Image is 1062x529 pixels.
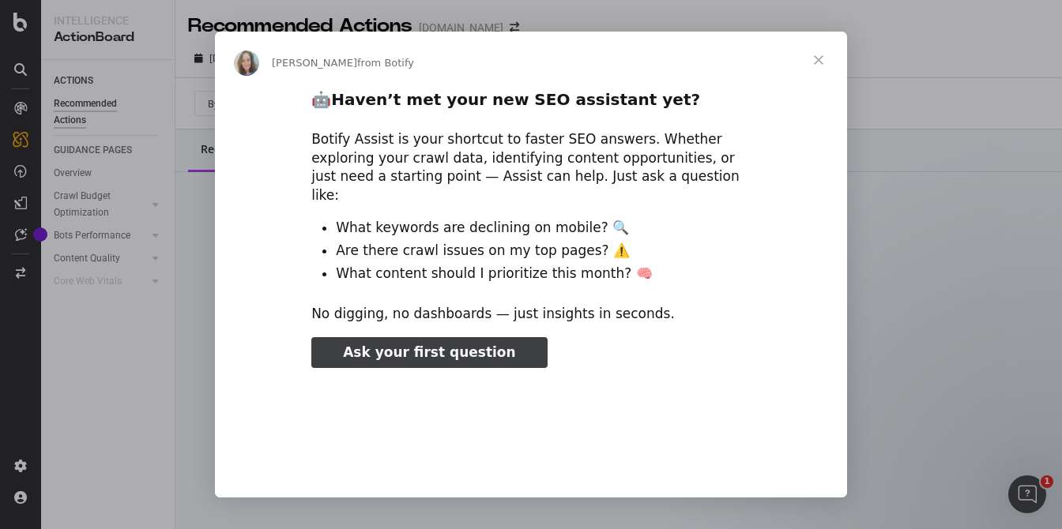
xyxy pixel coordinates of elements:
[336,219,751,238] li: What keywords are declining on mobile? 🔍
[272,57,357,69] span: [PERSON_NAME]
[343,344,515,360] span: Ask your first question
[790,32,847,88] span: Close
[311,337,547,369] a: Ask your first question
[311,89,751,118] h2: 🤖
[357,57,414,69] span: from Botify
[336,264,751,283] li: What content should I prioritize this month? 🧠
[311,130,751,205] div: Botify Assist is your shortcut to faster SEO answers. Whether exploring your crawl data, identify...
[234,51,259,76] img: Profile image for Colleen
[311,305,751,324] div: No digging, no dashboards — just insights in seconds.
[331,90,700,109] b: Haven’t met your new SEO assistant yet?
[336,242,751,261] li: Are there crawl issues on my top pages? ⚠️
